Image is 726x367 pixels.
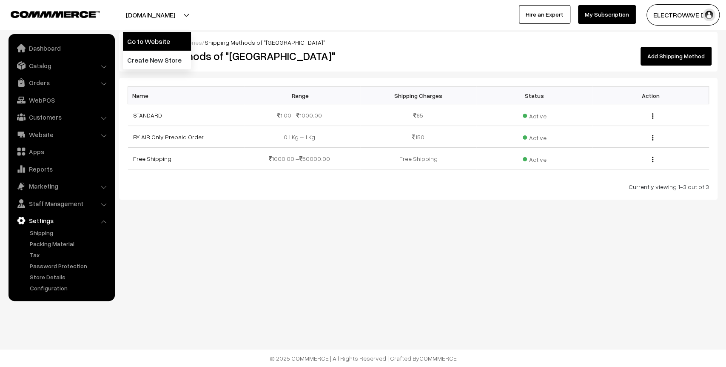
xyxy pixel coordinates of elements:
a: Configuration [28,284,112,292]
a: Hire an Expert [519,5,570,24]
a: Create New Store [123,51,191,69]
a: Orders [11,75,112,90]
div: / / [125,38,712,47]
td: 1.00 – 1000.00 [244,104,360,126]
a: Shipping [28,228,112,237]
a: Store Details [28,272,112,281]
a: Go to Website [123,32,191,51]
a: WebPOS [11,92,112,108]
td: 0.1 Kg – 1 Kg [244,126,360,148]
a: Apps [11,144,112,159]
a: Staff Management [11,196,112,211]
button: ELECTROWAVE DE… [646,4,720,26]
a: COMMMERCE [11,9,85,19]
a: Free Shipping [133,155,171,162]
th: Status [476,87,592,104]
h2: Shipping Methods of "[GEOGRAPHIC_DATA]" [125,49,412,63]
a: STANDARD [133,112,162,119]
button: [DOMAIN_NAME] [96,4,205,26]
td: 1000.00 – 50000.00 [244,148,360,169]
a: Marketing [11,178,112,194]
a: COMMMERCE [419,355,457,362]
td: Free Shipping [360,148,476,169]
a: Settings [11,213,112,228]
a: Website [11,127,112,142]
a: My Subscription [578,5,636,24]
img: Menu [652,157,653,162]
span: Active [523,153,547,164]
a: Reports [11,161,112,177]
a: BY AIR Only Prepaid Order [133,133,204,140]
span: Shipping Methods of "[GEOGRAPHIC_DATA]" [205,39,325,46]
img: user [703,9,715,21]
div: Currently viewing 1-3 out of 3 [128,182,709,191]
a: Add Shipping Method [641,47,712,66]
th: Name [128,87,244,104]
img: Menu [652,113,653,119]
span: Active [523,131,547,142]
a: Customers [11,109,112,125]
img: Menu [652,135,653,140]
a: Dashboard [11,40,112,56]
td: 150 [360,126,476,148]
img: COMMMERCE [11,11,100,17]
a: Catalog [11,58,112,73]
th: Shipping Charges [360,87,476,104]
a: Tax [28,250,112,259]
a: Packing Material [28,239,112,248]
span: Active [523,109,547,120]
th: Action [592,87,709,104]
a: Password Protection [28,261,112,270]
td: 65 [360,104,476,126]
th: Range [244,87,360,104]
